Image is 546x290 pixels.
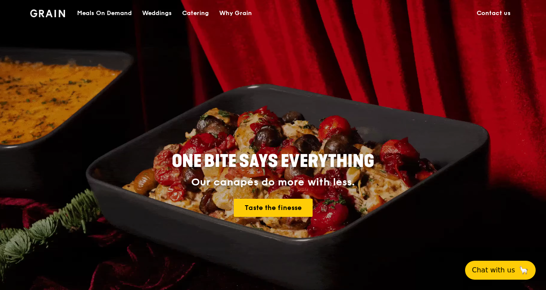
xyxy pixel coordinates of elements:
[30,9,65,17] img: Grain
[472,0,516,26] a: Contact us
[137,0,177,26] a: Weddings
[465,261,536,280] button: Chat with us🦙
[118,176,428,188] div: Our canapés do more with less.
[472,265,515,275] span: Chat with us
[214,0,257,26] a: Why Grain
[142,0,172,26] div: Weddings
[182,0,209,26] div: Catering
[219,0,252,26] div: Why Grain
[177,0,214,26] a: Catering
[234,199,313,217] a: Taste the finesse
[172,151,374,172] span: ONE BITE SAYS EVERYTHING
[518,265,529,275] span: 🦙
[77,0,132,26] div: Meals On Demand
